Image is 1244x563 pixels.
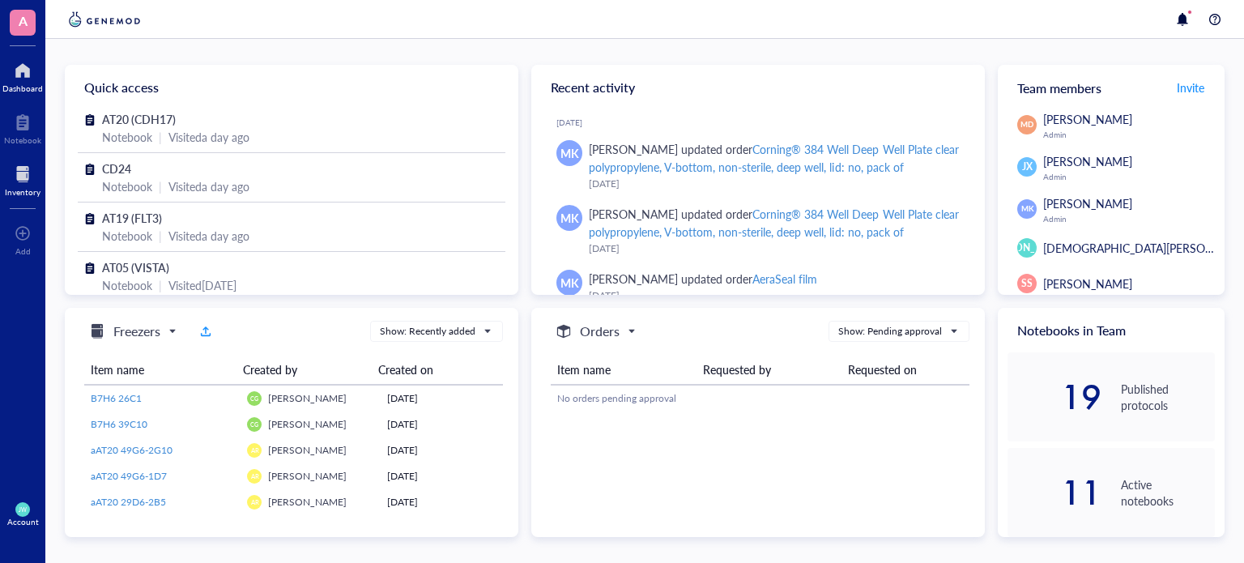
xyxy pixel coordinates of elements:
th: Requested on [841,355,969,385]
span: CG [250,420,258,428]
span: [PERSON_NAME] [1043,111,1132,127]
a: Dashboard [2,58,43,93]
span: A [19,11,28,31]
div: Inventory [5,187,40,197]
span: MK [1020,203,1033,215]
div: Team members [998,65,1225,110]
span: [PERSON_NAME] [268,495,347,509]
div: Admin [1043,214,1215,224]
button: Invite [1176,75,1205,100]
div: [DATE] [589,241,959,257]
a: aAT20 49G6-1D7 [91,469,234,484]
span: [PERSON_NAME] [1043,195,1132,211]
div: 11 [1008,480,1101,505]
div: Visited [DATE] [168,276,236,294]
div: Notebook [102,177,152,195]
div: Admin [1043,130,1215,139]
a: MK[PERSON_NAME] updated orderCorning® 384 Well Deep Well Plate clear polypropylene, V-bottom, non... [544,198,972,263]
a: B7H6 26C1 [91,391,234,406]
a: MK[PERSON_NAME] updated orderAeraSeal film[DATE] [544,263,972,310]
div: [PERSON_NAME] updated order [589,140,959,176]
h5: Orders [580,322,620,341]
th: Created by [236,355,372,385]
div: Notebook [102,128,152,146]
div: Notebooks in Team [998,308,1225,353]
div: | [159,276,162,294]
span: AT19 (FLT3) [102,210,162,226]
h5: Freezers [113,322,160,341]
a: aAT20 29D6-2B5 [91,495,234,510]
div: [DATE] [387,391,496,406]
div: Corning® 384 Well Deep Well Plate clear polypropylene, V-bottom, non-sterile, deep well, lid: no,... [589,206,959,240]
div: Admin [1043,172,1215,181]
span: [PERSON_NAME] [268,443,347,457]
div: | [159,128,162,146]
div: Visited a day ago [168,227,249,245]
th: Requested by [697,355,842,385]
span: [PERSON_NAME] [1043,153,1132,169]
div: [DATE] [387,469,496,484]
span: AR [250,446,258,454]
a: aAT20 49G6-2G10 [91,443,234,458]
a: Notebook [4,109,41,145]
span: JW [19,506,26,513]
span: AR [250,498,258,505]
span: Invite [1177,79,1204,96]
div: [PERSON_NAME] updated order [589,205,959,241]
span: [PERSON_NAME] [1043,275,1132,292]
span: SS [1021,276,1033,291]
div: Corning® 384 Well Deep Well Plate clear polypropylene, V-bottom, non-sterile, deep well, lid: no,... [589,141,959,175]
div: Notebook [102,227,152,245]
div: Notebook [4,135,41,145]
div: Quick access [65,65,518,110]
div: [DATE] [387,443,496,458]
div: [DATE] [387,417,496,432]
span: B7H6 26C1 [91,391,142,405]
div: Published protocols [1121,381,1215,413]
span: [PERSON_NAME] [268,391,347,405]
span: aAT20 29D6-2B5 [91,495,166,509]
div: Account [7,517,39,527]
div: [DATE] [589,176,959,192]
span: CD24 [102,160,131,177]
div: | [159,177,162,195]
span: MK [560,209,579,227]
div: Visited a day ago [168,128,249,146]
div: | [159,227,162,245]
span: MK [560,144,579,162]
a: MK[PERSON_NAME] updated orderCorning® 384 Well Deep Well Plate clear polypropylene, V-bottom, non... [544,134,972,198]
span: B7H6 39C10 [91,417,147,431]
img: genemod-logo [65,10,144,29]
span: CG [250,395,258,402]
span: AR [250,472,258,480]
span: AT05 (VISTA) [102,259,169,275]
div: Visited a day ago [168,177,249,195]
span: JX [1022,160,1033,174]
th: Item name [551,355,697,385]
div: [DATE] [556,117,972,127]
span: [PERSON_NAME] [988,241,1067,255]
a: B7H6 39C10 [91,417,234,432]
a: Inventory [5,161,40,197]
div: Dashboard [2,83,43,93]
span: aAT20 49G6-2G10 [91,443,173,457]
span: aAT20 49G6-1D7 [91,469,167,483]
div: 19 [1008,384,1101,410]
div: [DATE] [387,495,496,510]
div: No orders pending approval [557,391,963,406]
span: [PERSON_NAME] [268,417,347,431]
div: Recent activity [531,65,985,110]
th: Item name [84,355,236,385]
div: Show: Recently added [380,324,475,339]
span: [PERSON_NAME] [268,469,347,483]
div: Add [15,246,31,256]
div: Show: Pending approval [838,324,942,339]
div: Active notebooks [1121,476,1215,509]
span: AT20 (CDH17) [102,111,176,127]
span: MD [1020,119,1033,130]
div: Notebook [102,276,152,294]
th: Created on [372,355,491,385]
